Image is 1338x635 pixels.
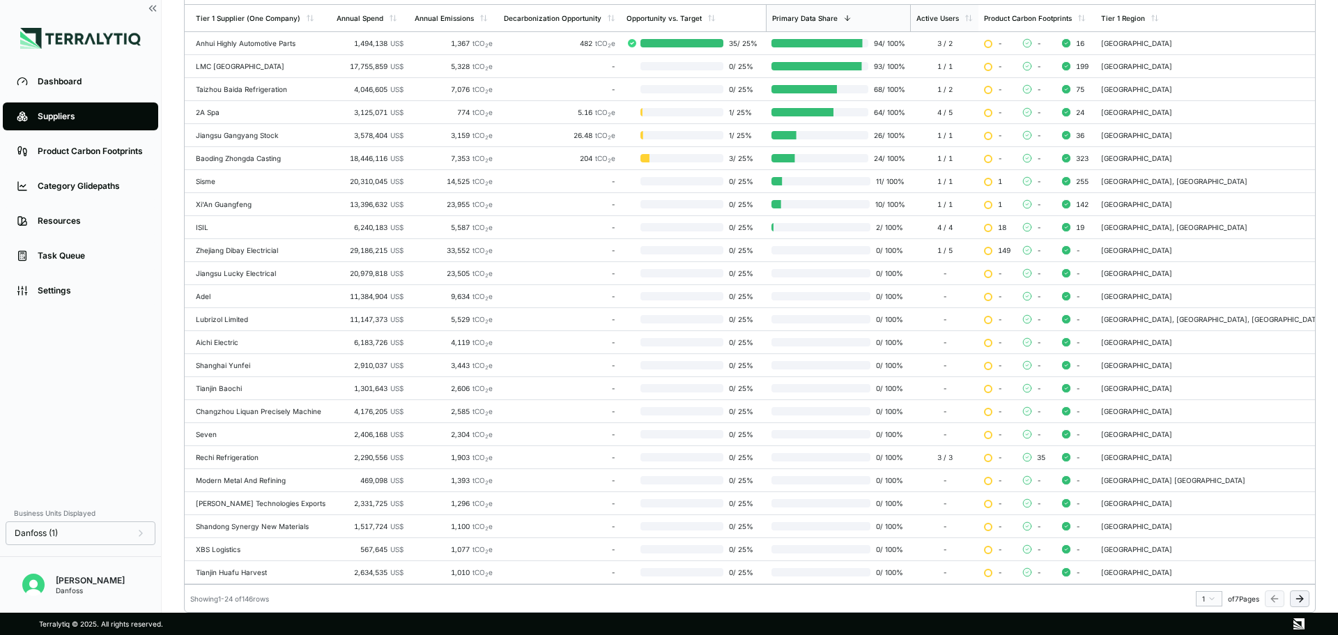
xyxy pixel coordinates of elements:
sub: 2 [485,388,489,394]
div: 4 / 4 [916,223,973,231]
span: US$ [390,430,403,438]
span: tCO e [472,108,493,116]
div: 482 [504,39,615,47]
div: Adel [196,292,325,300]
div: 2,406,168 [337,430,403,438]
div: [GEOGRAPHIC_DATA] [1101,108,1323,116]
span: 35 / 25 % [723,39,760,47]
span: 323 [1076,154,1089,162]
div: 7,076 [415,85,493,93]
span: - [998,430,1002,438]
span: 36 [1076,131,1084,139]
div: 3,159 [415,131,493,139]
sub: 2 [485,204,489,210]
div: Product Carbon Footprints [38,146,144,157]
div: 11,147,373 [337,315,403,323]
span: US$ [390,177,403,185]
div: 3,125,071 [337,108,403,116]
div: 5,587 [415,223,493,231]
span: tCO e [472,39,493,47]
span: tCO e [472,361,493,369]
span: US$ [390,131,403,139]
div: 18,446,116 [337,154,403,162]
span: US$ [390,453,403,461]
div: 17,755,859 [337,62,403,70]
span: 0 / 100 % [870,430,905,438]
span: - [998,292,1002,300]
span: 94 / 100 % [868,39,905,47]
span: US$ [390,384,403,392]
sub: 2 [485,296,489,302]
div: 11,384,904 [337,292,403,300]
div: Annual Emissions [415,14,474,22]
div: 204 [504,154,615,162]
button: Open user button [17,568,50,602]
sub: 2 [485,411,489,417]
div: [GEOGRAPHIC_DATA] [1101,200,1323,208]
div: Product Carbon Footprints [984,14,1072,22]
div: - [916,338,973,346]
div: Tier 1 Region [1101,14,1145,22]
div: 1,367 [415,39,493,47]
span: tCO e [595,131,615,139]
div: [GEOGRAPHIC_DATA] [1101,384,1323,392]
span: - [998,131,1002,139]
span: 0 / 25 % [723,453,760,461]
div: 5.16 [504,108,615,116]
span: US$ [390,361,403,369]
sub: 2 [485,273,489,279]
span: 0 / 100 % [870,453,905,461]
div: 1,494,138 [337,39,403,47]
div: 2,606 [415,384,493,392]
sub: 2 [485,43,489,49]
span: US$ [390,476,403,484]
span: 3 / 25 % [723,154,760,162]
span: 0 / 25 % [723,246,760,254]
div: 4 / 5 [916,108,973,116]
div: 29,186,215 [337,246,403,254]
span: tCO e [472,131,493,139]
div: [GEOGRAPHIC_DATA] [1101,154,1323,162]
div: 13,396,632 [337,200,403,208]
span: - [1037,292,1041,300]
sub: 2 [485,227,489,233]
span: - [998,62,1002,70]
span: tCO e [472,154,493,162]
span: 0 / 25 % [723,177,760,185]
div: [GEOGRAPHIC_DATA] [1101,430,1323,438]
div: Tier 1 Supplier (One Company) [196,14,300,22]
div: [GEOGRAPHIC_DATA] [1101,453,1323,461]
span: 0 / 25 % [723,407,760,415]
div: Jiangsu Gangyang Stock [196,131,325,139]
img: Cornelia Jonsson [22,574,45,596]
span: - [1076,246,1080,254]
span: 0 / 100 % [870,269,905,277]
sub: 2 [485,112,489,118]
div: Seven [196,430,325,438]
div: - [916,407,973,415]
span: - [1076,292,1080,300]
div: 774 [415,108,493,116]
span: US$ [390,246,403,254]
sub: 2 [608,112,611,118]
span: - [1076,361,1080,369]
span: tCO e [472,338,493,346]
div: - [916,384,973,392]
div: Jiangsu Lucky Electrical [196,269,325,277]
div: 469,098 [337,476,403,484]
span: 0 / 25 % [723,85,760,93]
sub: 2 [485,434,489,440]
div: 1,301,643 [337,384,403,392]
div: Modern Metal And Refining [196,476,325,484]
span: tCO e [472,223,493,231]
span: 0 / 25 % [723,223,760,231]
span: US$ [390,338,403,346]
span: 0 / 100 % [870,338,905,346]
div: 23,955 [415,200,493,208]
sub: 2 [608,43,611,49]
span: tCO e [472,200,493,208]
div: [GEOGRAPHIC_DATA], [GEOGRAPHIC_DATA] [1101,177,1323,185]
span: 0 / 25 % [723,338,760,346]
span: US$ [390,223,403,231]
div: 1,393 [415,476,493,484]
